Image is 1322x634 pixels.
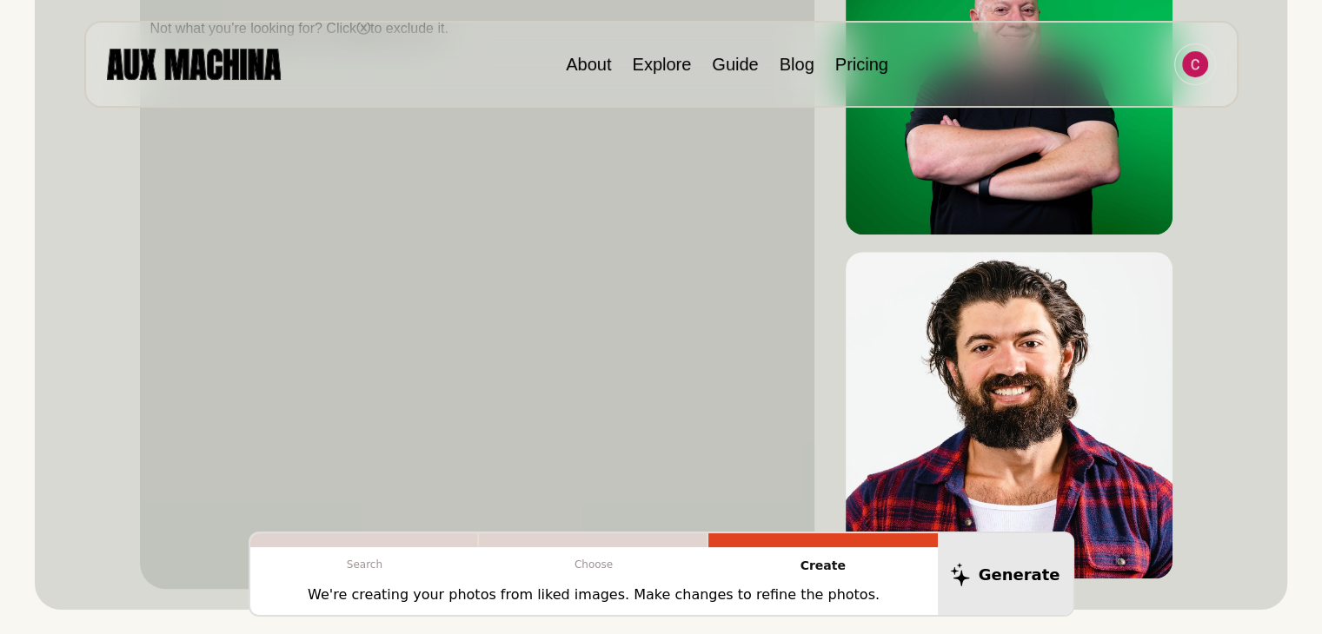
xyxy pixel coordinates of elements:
p: Create [708,547,938,584]
img: Image [846,252,1173,578]
p: Choose [479,547,708,582]
img: AUX MACHINA [107,49,281,79]
p: Search [250,547,480,582]
a: Pricing [835,55,888,74]
button: Generate [938,533,1073,615]
p: We're creating your photos from liked images. Make changes to refine the photos. [308,584,880,605]
a: Blog [780,55,814,74]
a: Guide [712,55,758,74]
img: Avatar [1182,51,1208,77]
a: About [566,55,611,74]
a: Explore [632,55,691,74]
